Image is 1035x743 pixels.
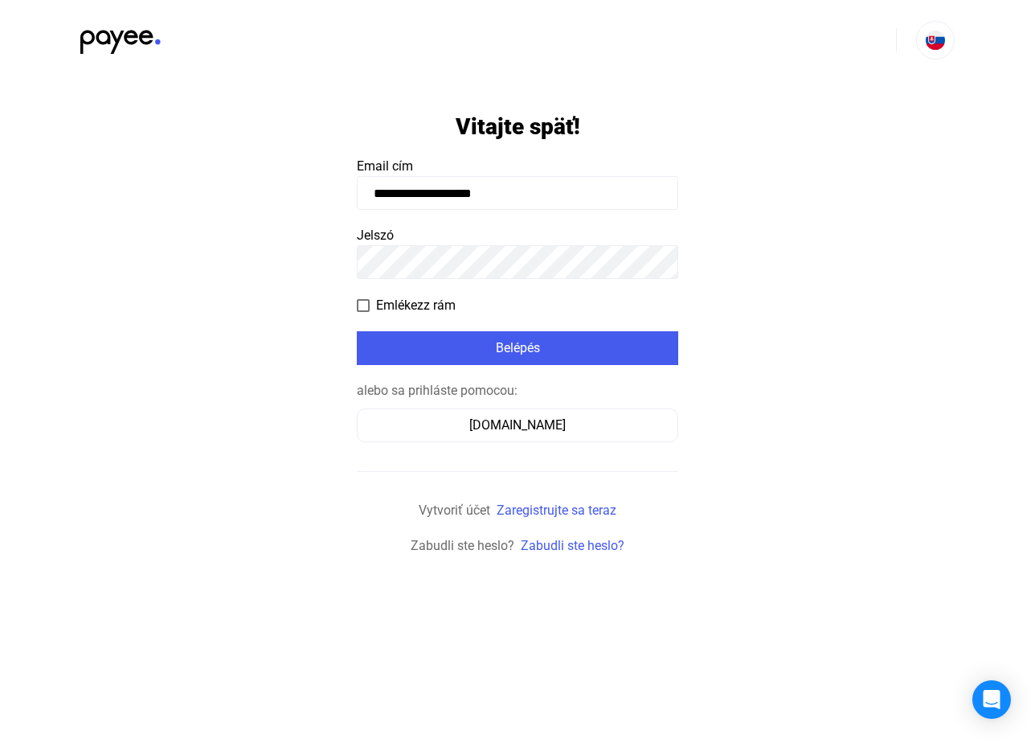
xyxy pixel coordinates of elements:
img: black-payee-blue-dot.svg [80,21,161,54]
h1: Vitajte späť! [456,113,580,141]
a: [DOMAIN_NAME] [357,417,678,433]
button: Belépés [357,331,678,365]
div: [DOMAIN_NAME] [362,416,673,435]
a: Zaregistrujte sa teraz [497,503,616,518]
div: alebo sa prihláste pomocou: [357,381,678,400]
img: SK [926,31,945,50]
button: [DOMAIN_NAME] [357,408,678,442]
button: SK [916,21,955,60]
div: Open Intercom Messenger [972,680,1011,719]
div: Belépés [362,339,673,358]
span: Vytvoriť účet [419,503,490,518]
span: Jelszó [357,228,394,243]
a: Zabudli ste heslo? [521,538,624,553]
span: Zabudli ste heslo? [411,538,514,553]
span: Email cím [357,158,413,174]
span: Emlékezz rám [376,296,456,315]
